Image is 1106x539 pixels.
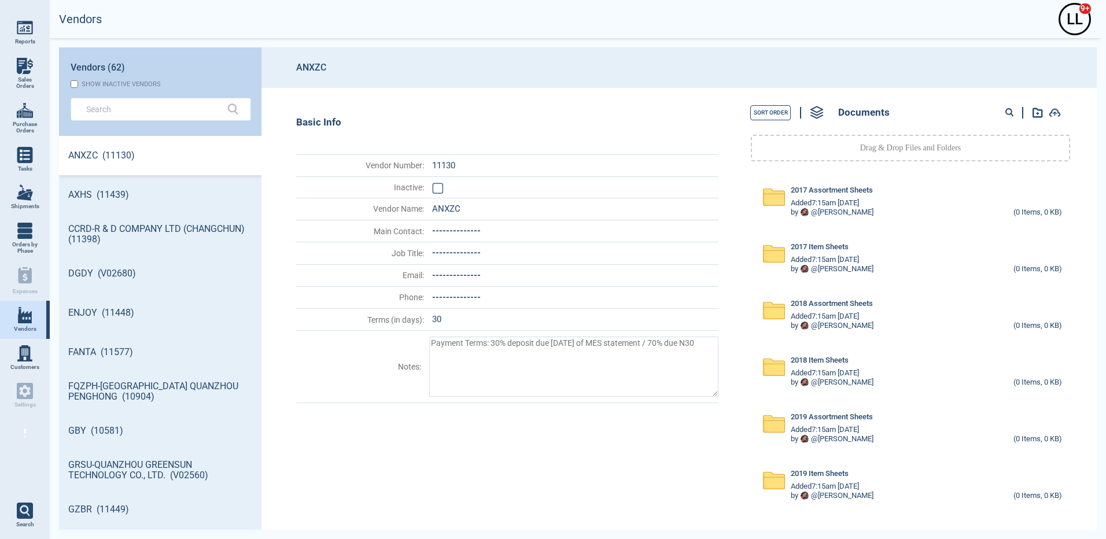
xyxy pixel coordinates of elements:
a: CCRD-R & D COMPANY LTD (CHANGCHUN) (11398) [59,215,261,254]
div: Show inactive vendors [82,80,161,88]
img: Avatar [801,265,809,273]
span: Phone : [297,293,424,302]
span: Added 7:15am [DATE] [791,426,859,434]
img: menu_icon [17,307,33,323]
img: Avatar [801,435,809,443]
a: FANTA (11577) [59,333,261,372]
div: (0 Items, 0 KB) [1013,435,1062,444]
span: Vendors [14,326,36,333]
img: menu_icon [17,102,33,119]
span: Sales Orders [9,76,40,90]
header: ANXZC [261,47,1097,88]
img: Avatar [801,378,809,386]
span: -------------- [432,248,481,258]
img: add-document [1033,108,1043,118]
span: Vendor Number : [297,161,424,170]
a: AXHS (11439) [59,175,261,215]
input: Search [86,101,218,117]
span: 2017 Assortment Sheets [791,186,873,195]
img: Avatar [801,492,809,500]
span: 30 [432,314,441,324]
span: Shipments [11,203,39,210]
div: by @ [PERSON_NAME] [791,322,873,330]
span: Vendors (62) [71,62,125,73]
span: Terms (in days) : [297,315,424,324]
span: Tasks [18,165,32,172]
a: GBY (10581) [59,411,261,451]
a: DGDY (V02680) [59,254,261,293]
img: Avatar [801,322,809,330]
div: by @ [PERSON_NAME] [791,435,873,444]
span: -------------- [432,226,481,236]
div: by @ [PERSON_NAME] [791,265,873,274]
a: ANXZC (11130) [59,136,261,175]
a: FQZPH-[GEOGRAPHIC_DATA] QUANZHOU PENGHONG (10904) [59,372,261,411]
span: 2017 Item Sheets [791,243,849,252]
button: Sort Order [750,105,791,120]
a: ENJOY (11448) [59,293,261,333]
img: menu_icon [17,147,33,163]
img: menu_icon [17,20,33,36]
a: GZBR (11449) [59,490,261,529]
span: 2018 Assortment Sheets [791,300,873,308]
span: Search [16,521,34,528]
span: Added 7:15am [DATE] [791,369,859,378]
div: Basic Info [296,117,718,128]
span: Purchase Orders [9,121,40,134]
span: Notes : [297,362,421,371]
span: 11130 [432,160,455,171]
span: Added 7:15am [DATE] [791,312,859,321]
div: (0 Items, 0 KB) [1013,265,1062,274]
div: (0 Items, 0 KB) [1013,492,1062,501]
img: add-document [1049,108,1061,117]
img: menu_icon [17,223,33,239]
span: Orders by Phase [9,241,40,254]
textarea: Payment Terms: 30% deposit due [DATE] of MES statement / 70% due N30 [429,337,718,397]
div: (0 Items, 0 KB) [1013,322,1062,331]
span: Added 7:15am [DATE] [791,256,859,264]
span: 2019 Assortment Sheets [791,413,873,422]
div: (0 Items, 0 KB) [1013,378,1062,387]
span: Added 7:15am [DATE] [791,199,859,208]
span: Inactive : [297,183,424,192]
span: 2018 Item Sheets [791,356,849,365]
span: Email : [297,271,424,280]
div: by @ [PERSON_NAME] [791,378,873,387]
div: L L [1060,5,1089,34]
div: (0 Items, 0 KB) [1013,208,1062,217]
span: ANXZC [432,204,460,214]
span: Reports [15,38,35,45]
span: Vendor Name : [297,204,424,213]
div: grid [59,136,261,530]
span: Main Contact : [297,227,424,236]
img: menu_icon [17,345,33,361]
span: -------------- [432,292,481,302]
div: by @ [PERSON_NAME] [791,208,873,217]
div: by @ [PERSON_NAME] [791,492,873,500]
h2: Vendors [59,13,102,26]
a: GRSU-QUANZHOU GREENSUN TECHNOLOGY CO., LTD. (V02560) [59,451,261,490]
span: Job Title : [297,249,424,258]
span: Added 7:15am [DATE] [791,482,859,491]
span: -------------- [432,270,481,280]
img: Avatar [801,208,809,216]
img: menu_icon [17,184,33,201]
p: Drag & Drop Files and Folders [860,142,961,154]
span: Documents [838,107,890,119]
span: 9+ [1079,3,1092,14]
img: menu_icon [17,58,33,74]
span: Customers [10,364,39,371]
span: 2019 Item Sheets [791,470,849,478]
